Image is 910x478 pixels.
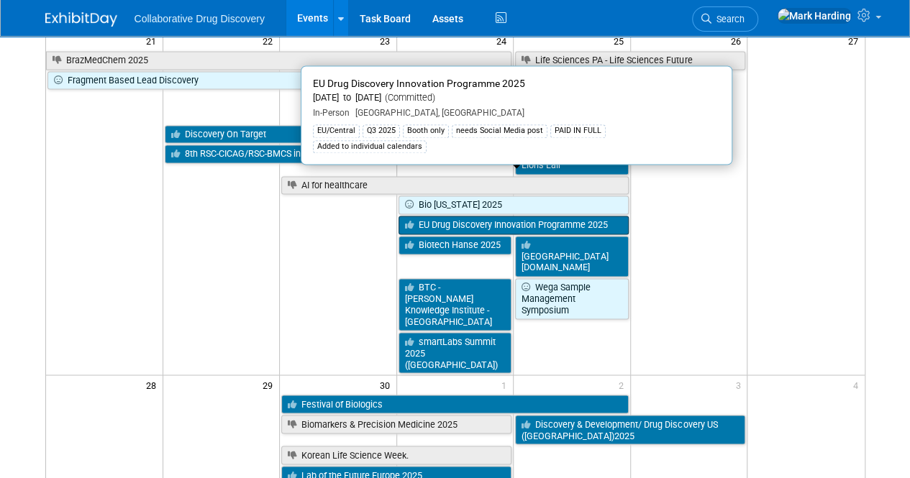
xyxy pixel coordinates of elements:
[515,51,745,70] a: Life Sciences PA - Life Sciences Future
[350,108,524,118] span: [GEOGRAPHIC_DATA], [GEOGRAPHIC_DATA]
[313,92,720,104] div: [DATE] to [DATE]
[515,278,629,319] a: Wega Sample Management Symposium
[145,32,163,50] span: 21
[399,196,629,214] a: Bio [US_STATE] 2025
[281,395,629,413] a: Festival of Biologics
[847,32,865,50] span: 27
[165,144,512,163] a: 8th RSC-CICAG/RSC-BMCS in Artificial Intelligence in Chemistry
[777,8,852,24] img: Mark Harding
[363,124,400,137] div: Q3 2025
[399,236,512,254] a: Biotech Hanse 2025
[378,375,396,393] span: 30
[281,446,511,464] a: Korean Life Science Week.
[500,375,513,393] span: 1
[313,108,350,118] span: In-Person
[135,13,265,24] span: Collaborative Drug Discovery
[381,92,435,103] span: (Committed)
[550,124,606,137] div: PAID IN FULL
[711,14,745,24] span: Search
[281,176,629,195] a: AI for healthcare
[612,32,630,50] span: 25
[399,216,629,234] a: EU Drug Discovery Innovation Programme 2025
[47,71,512,90] a: Fragment Based Lead Discovery
[729,32,747,50] span: 26
[495,32,513,50] span: 24
[261,375,279,393] span: 29
[515,415,745,444] a: Discovery & Development/ Drug Discovery US ([GEOGRAPHIC_DATA])2025
[399,332,512,373] a: smartLabs Summit 2025 ([GEOGRAPHIC_DATA])
[378,32,396,50] span: 23
[145,375,163,393] span: 28
[452,124,547,137] div: needs Social Media post
[617,375,630,393] span: 2
[261,32,279,50] span: 22
[281,415,511,433] a: Biomarkers & Precision Medicine 2025
[165,125,629,144] a: Discovery On Target
[46,51,512,70] a: BrazMedChem 2025
[313,124,360,137] div: EU/Central
[313,78,525,89] span: EU Drug Discovery Innovation Programme 2025
[734,375,747,393] span: 3
[313,140,427,153] div: Added to individual calendars
[852,375,865,393] span: 4
[403,124,449,137] div: Booth only
[45,12,117,27] img: ExhibitDay
[515,236,629,277] a: [GEOGRAPHIC_DATA][DOMAIN_NAME]
[692,6,758,32] a: Search
[399,278,512,331] a: BTC - [PERSON_NAME] Knowledge Institute - [GEOGRAPHIC_DATA]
